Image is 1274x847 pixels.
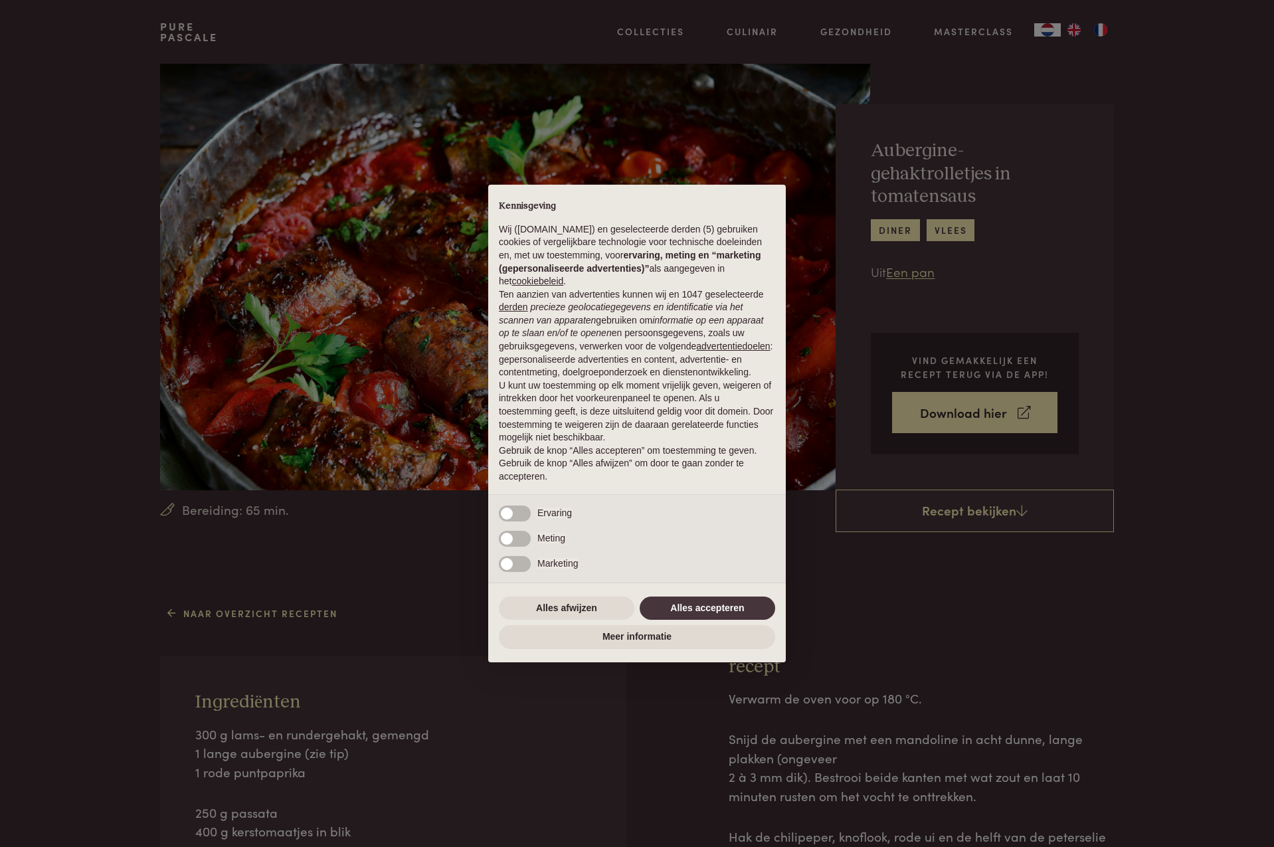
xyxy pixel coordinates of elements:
p: Wij ([DOMAIN_NAME]) en geselecteerde derden (5) gebruiken cookies of vergelijkbare technologie vo... [499,223,775,288]
h2: Kennisgeving [499,201,775,213]
span: Meting [537,533,565,543]
em: precieze geolocatiegegevens en identificatie via het scannen van apparaten [499,302,743,326]
button: Meer informatie [499,625,775,649]
span: Marketing [537,558,578,569]
a: cookiebeleid [511,276,563,286]
button: Alles accepteren [640,597,775,620]
span: Ervaring [537,508,572,518]
button: Alles afwijzen [499,597,634,620]
strong: ervaring, meting en “marketing (gepersonaliseerde advertenties)” [499,250,761,274]
p: U kunt uw toestemming op elk moment vrijelijk geven, weigeren of intrekken door het voorkeurenpan... [499,379,775,444]
p: Ten aanzien van advertenties kunnen wij en 1047 geselecteerde gebruiken om en persoonsgegevens, z... [499,288,775,379]
em: informatie op een apparaat op te slaan en/of te openen [499,315,764,339]
button: derden [499,301,528,314]
button: advertentiedoelen [696,340,770,353]
p: Gebruik de knop “Alles accepteren” om toestemming te geven. Gebruik de knop “Alles afwijzen” om d... [499,444,775,484]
